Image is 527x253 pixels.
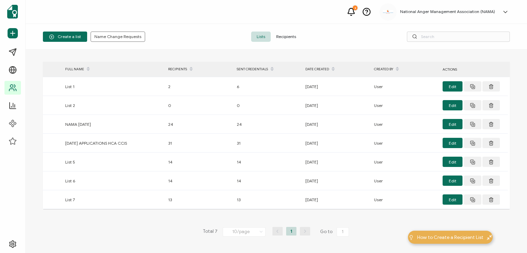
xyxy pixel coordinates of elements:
img: sertifier-logomark-colored.svg [7,5,18,19]
div: 13 [165,196,233,204]
div: List 1 [62,83,165,91]
div: 14 [233,177,302,185]
iframe: Chat Widget [493,220,527,253]
div: ACTIONS [439,65,508,73]
div: 0 [233,101,302,109]
div: 31 [233,139,302,147]
button: Edit [443,157,462,167]
div: [DATE] [302,83,371,91]
div: FULL NAME [62,63,165,75]
div: 31 [165,139,233,147]
div: [DATE] [302,158,371,166]
div: List 7 [62,196,165,204]
img: minimize-icon.svg [487,235,492,240]
div: User [371,120,439,128]
div: 2 [165,83,233,91]
button: Edit [443,81,462,92]
div: DATE CREATED [302,63,371,75]
div: [DATE] APPLICATIONS HCA CCIS [62,139,165,147]
div: 2 [353,5,358,10]
div: RECIPIENTS [165,63,233,75]
div: 13 [233,196,302,204]
div: User [371,196,439,204]
div: [DATE] [302,177,371,185]
div: [DATE] [302,120,371,128]
div: User [371,158,439,166]
span: How to Create a Recipient List [417,234,483,241]
span: Total 7 [203,227,218,237]
span: Name Change Requests [94,35,141,39]
div: User [371,139,439,147]
h5: National Anger Management Association (NAMA) [400,9,495,14]
div: 6 [233,83,302,91]
button: Create a list [43,32,87,42]
div: 24 [165,120,233,128]
div: 0 [165,101,233,109]
div: [DATE] [302,139,371,147]
button: Edit [443,194,462,205]
button: Edit [443,119,462,129]
div: CREATED BY [371,63,439,75]
div: User [371,83,439,91]
button: Edit [443,138,462,148]
span: Lists [251,32,271,42]
div: NAMA [DATE] [62,120,165,128]
div: User [371,177,439,185]
div: List 6 [62,177,165,185]
div: 24 [233,120,302,128]
span: Recipients [271,32,302,42]
div: 14 [233,158,302,166]
div: SENT CREDENTIALS [233,63,302,75]
span: Create a list [49,34,81,39]
img: 3ca2817c-e862-47f7-b2ec-945eb25c4a6c.jpg [383,10,393,14]
li: 1 [286,227,296,236]
input: Select [223,227,266,237]
div: List 5 [62,158,165,166]
div: 14 [165,158,233,166]
div: [DATE] [302,101,371,109]
div: List 2 [62,101,165,109]
button: Edit [443,176,462,186]
div: [DATE] [302,196,371,204]
div: 14 [165,177,233,185]
input: Search [407,32,510,42]
button: Edit [443,100,462,110]
span: Go to [320,227,350,237]
div: User [371,101,439,109]
button: Name Change Requests [91,32,145,42]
